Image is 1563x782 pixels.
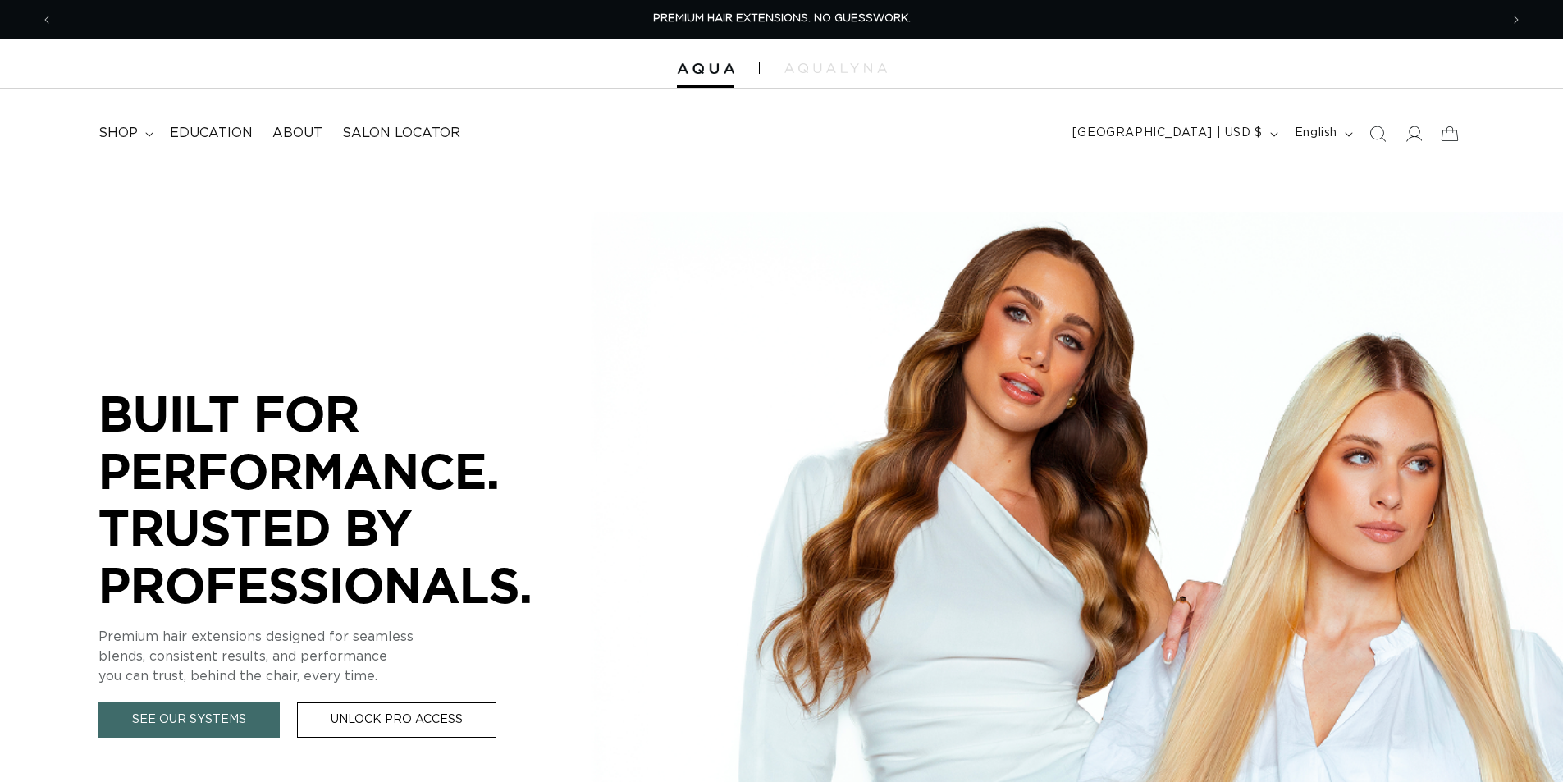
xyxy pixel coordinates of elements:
[784,63,887,73] img: aqualyna.com
[1295,125,1337,142] span: English
[98,627,591,686] p: Premium hair extensions designed for seamless blends, consistent results, and performance you can...
[1498,4,1534,35] button: Next announcement
[272,125,322,142] span: About
[1072,125,1263,142] span: [GEOGRAPHIC_DATA] | USD $
[160,115,263,152] a: Education
[170,125,253,142] span: Education
[1285,118,1360,149] button: English
[98,385,591,613] p: BUILT FOR PERFORMANCE. TRUSTED BY PROFESSIONALS.
[98,702,280,738] a: See Our Systems
[1063,118,1285,149] button: [GEOGRAPHIC_DATA] | USD $
[332,115,470,152] a: Salon Locator
[297,702,496,738] a: Unlock Pro Access
[342,125,460,142] span: Salon Locator
[89,115,160,152] summary: shop
[677,63,734,75] img: Aqua Hair Extensions
[1360,116,1396,152] summary: Search
[98,125,138,142] span: shop
[263,115,332,152] a: About
[653,13,911,24] span: PREMIUM HAIR EXTENSIONS. NO GUESSWORK.
[29,4,65,35] button: Previous announcement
